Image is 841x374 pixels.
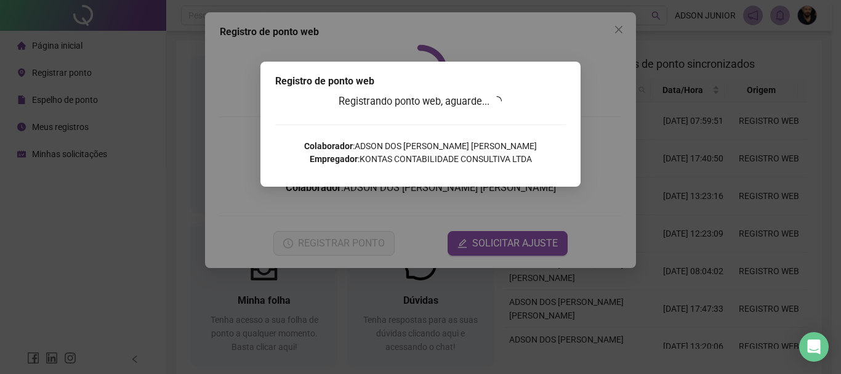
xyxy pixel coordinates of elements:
[310,154,358,164] strong: Empregador
[799,332,829,362] div: Open Intercom Messenger
[275,74,566,89] div: Registro de ponto web
[492,96,502,106] span: loading
[304,141,353,151] strong: Colaborador
[275,140,566,166] p: : ADSON DOS [PERSON_NAME] [PERSON_NAME] : KONTAS CONTABILIDADE CONSULTIVA LTDA
[275,94,566,110] h3: Registrando ponto web, aguarde...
